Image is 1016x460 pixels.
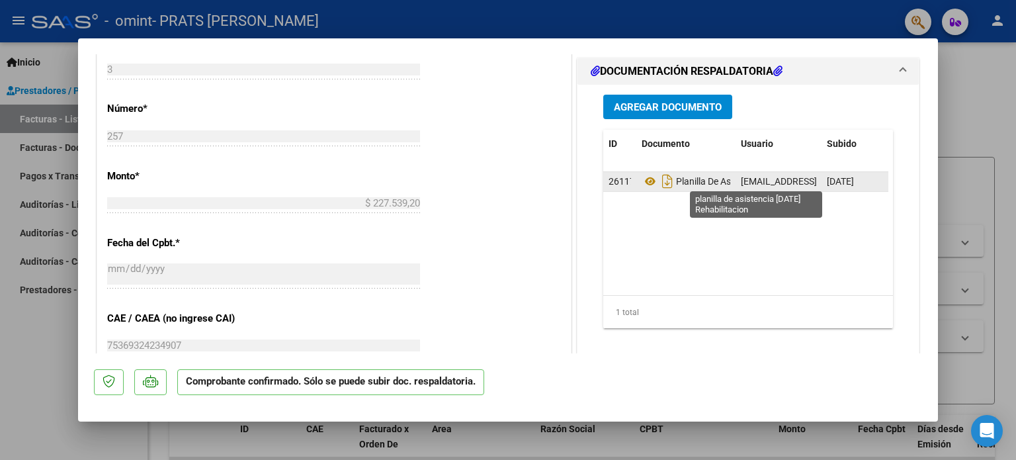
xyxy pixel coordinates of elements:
p: Número [107,101,243,116]
span: Planilla De Asistencia [DATE] Rehabilitacion [642,176,852,187]
span: Agregar Documento [614,101,722,113]
p: Monto [107,169,243,184]
div: Open Intercom Messenger [971,415,1003,447]
datatable-header-cell: ID [603,130,636,158]
span: Usuario [741,138,773,149]
i: Descargar documento [659,171,676,192]
datatable-header-cell: Subido [822,130,888,158]
span: 26117 [609,176,635,187]
span: Documento [642,138,690,149]
p: Fecha del Cpbt. [107,236,243,251]
span: ID [609,138,617,149]
p: Comprobante confirmado. Sólo se puede subir doc. respaldatoria. [177,369,484,395]
p: CAE / CAEA (no ingrese CAI) [107,311,243,326]
h1: DOCUMENTACIÓN RESPALDATORIA [591,64,783,79]
datatable-header-cell: Documento [636,130,736,158]
button: Agregar Documento [603,95,732,119]
div: 1 total [603,296,893,329]
div: DOCUMENTACIÓN RESPALDATORIA [577,85,919,359]
span: [DATE] [827,176,854,187]
datatable-header-cell: Usuario [736,130,822,158]
datatable-header-cell: Acción [888,130,954,158]
span: [EMAIL_ADDRESS][DOMAIN_NAME] - Prats [PERSON_NAME] [741,176,990,187]
mat-expansion-panel-header: DOCUMENTACIÓN RESPALDATORIA [577,58,919,85]
span: Subido [827,138,857,149]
